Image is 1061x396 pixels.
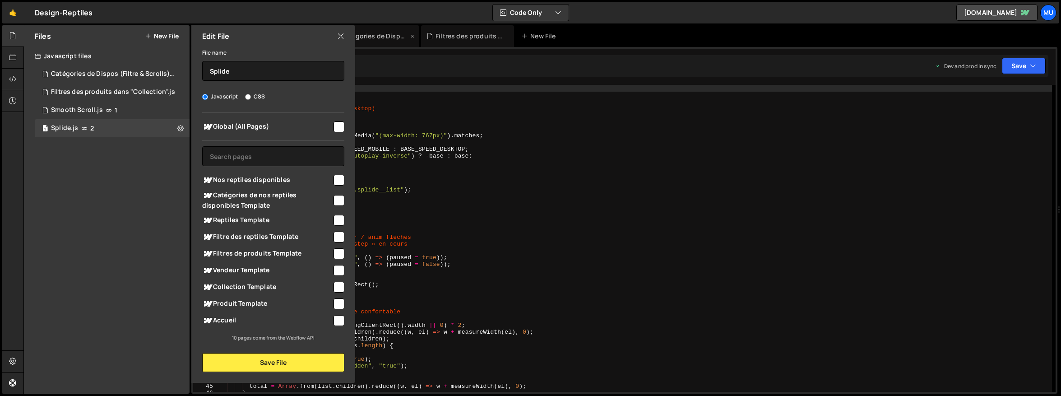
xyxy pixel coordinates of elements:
[35,119,190,137] div: 16910/46295.js
[202,61,344,81] input: Name
[24,47,190,65] div: Javascript files
[521,32,559,41] div: New File
[202,121,332,132] span: Global (All Pages)
[202,31,229,41] h2: Edit File
[202,215,332,226] span: Reptiles Template
[202,146,344,166] input: Search pages
[202,265,332,276] span: Vendeur Template
[341,32,408,41] div: Catégories de Dispos (Filtre & Scrolls).js
[202,248,332,259] span: Filtres de produits Template
[35,65,193,83] div: 16910/46502.js
[245,94,251,100] input: CSS
[1040,5,1056,21] a: Mu
[245,92,265,101] label: CSS
[51,106,103,114] div: Smooth Scroll.js
[202,94,208,100] input: Javascript
[202,48,227,57] label: File name
[193,383,219,390] div: 45
[145,33,179,40] button: New File
[202,175,332,186] span: Nos reptiles disponibles
[35,101,190,119] div: 16910/46296.js
[1002,58,1046,74] button: Save
[35,83,192,101] div: 16910/46494.js
[51,70,176,78] div: Catégories de Dispos (Filtre & Scrolls).js
[202,315,332,326] span: Accueil
[935,62,996,70] div: Dev and prod in sync
[35,31,51,41] h2: Files
[436,32,503,41] div: Filtres des produits dans "Collection".js
[493,5,569,21] button: Code Only
[202,282,332,293] span: Collection Template
[42,126,48,133] span: 1
[202,92,238,101] label: Javascript
[51,124,78,132] div: Splide.js
[90,125,94,132] span: 2
[956,5,1038,21] a: [DOMAIN_NAME]
[202,298,332,309] span: Produit Template
[35,7,93,18] div: Design-Reptiles
[115,107,117,114] span: 1
[202,232,332,242] span: Filtre des reptiles Template
[202,190,332,210] span: Catégories de nos reptiles disponibles Template
[51,88,175,96] div: Filtres des produits dans "Collection".js
[2,2,24,23] a: 🤙
[202,353,344,372] button: Save File
[232,335,315,341] small: 10 pages come from the Webflow API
